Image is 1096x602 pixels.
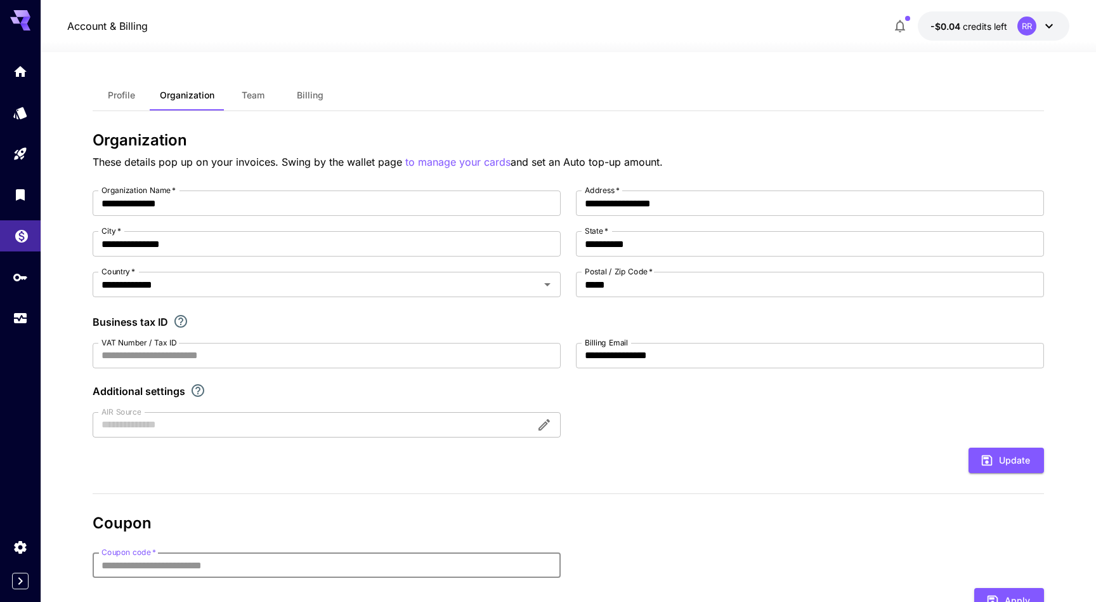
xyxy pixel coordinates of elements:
span: Profile [108,90,135,101]
label: Postal / Zip Code [585,266,653,277]
div: Usage [13,311,28,326]
label: Country [101,266,135,277]
span: credits left [963,21,1007,32]
div: -$0.03521 [930,20,1007,33]
nav: breadcrumb [67,18,148,34]
label: Billing Email [585,337,628,348]
label: City [101,225,121,236]
label: State [585,225,608,236]
div: Library [13,187,28,203]
div: Settings [13,539,28,555]
span: Team [242,90,264,101]
button: Update [969,448,1044,474]
h3: Coupon [93,514,1044,532]
div: Wallet [14,224,29,240]
svg: Explore additional customization settings [190,383,205,398]
label: VAT Number / Tax ID [101,337,177,348]
div: RR [1017,17,1036,36]
label: Address [585,185,620,196]
p: Business tax ID [93,314,168,330]
div: Models [13,105,28,121]
div: Playground [13,146,28,162]
label: Coupon code [101,547,156,558]
span: These details pop up on your invoices. Swing by the wallet page [93,156,405,168]
button: Expand sidebar [12,573,29,589]
div: API Keys [13,269,28,285]
button: -$0.03521RR [918,11,1069,41]
div: Home [13,64,28,79]
span: and set an Auto top-up amount. [511,156,663,168]
label: Organization Name [101,185,176,196]
a: Account & Billing [67,18,148,34]
button: to manage your cards [405,154,511,170]
label: AIR Source [101,406,141,417]
h3: Organization [93,131,1044,149]
button: Open [538,276,556,293]
span: Billing [297,90,323,101]
svg: If you are a business tax registrant, please enter your business tax ID here. [173,314,188,329]
span: -$0.04 [930,21,963,32]
p: Additional settings [93,384,185,399]
span: Organization [160,90,214,101]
